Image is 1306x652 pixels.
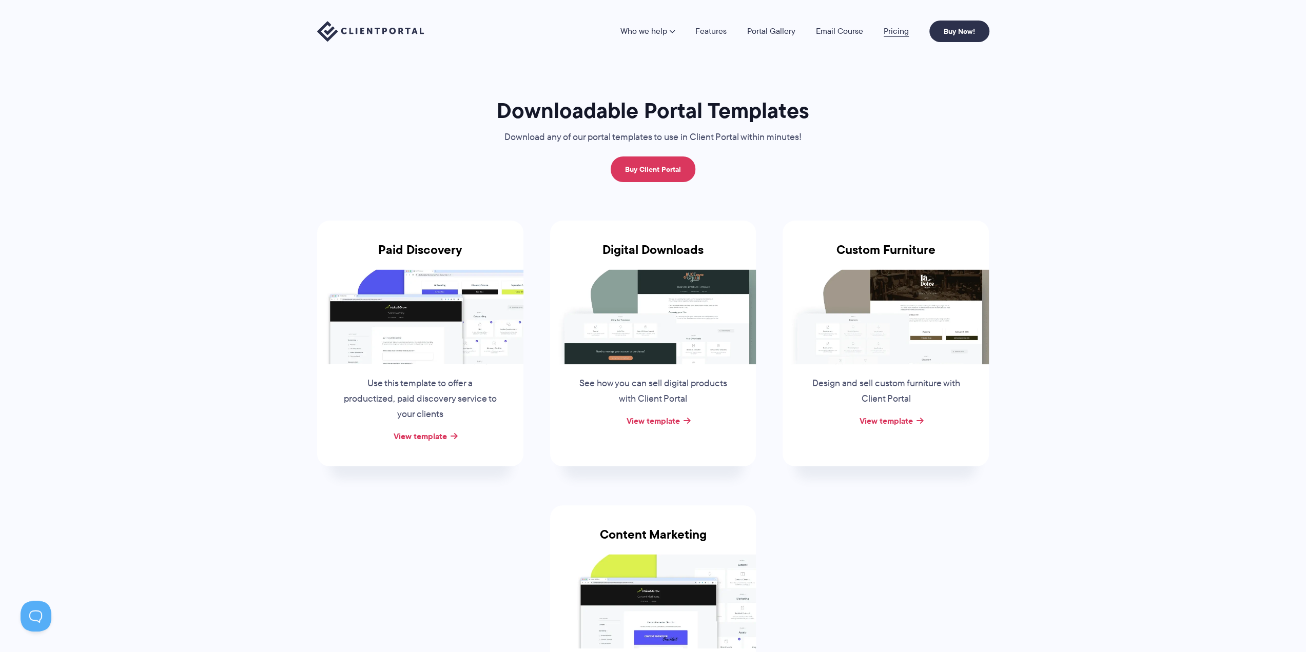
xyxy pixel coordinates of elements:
[695,27,727,35] a: Features
[816,27,863,35] a: Email Course
[550,527,756,554] h3: Content Marketing
[317,243,523,269] h3: Paid Discovery
[342,376,498,422] p: Use this template to offer a productized, paid discovery service to your clients
[808,376,964,407] p: Design and sell custom furniture with Client Portal
[21,601,51,631] iframe: Toggle Customer Support
[611,156,695,182] a: Buy Client Portal
[626,414,679,427] a: View template
[394,430,447,442] a: View template
[929,21,989,42] a: Buy Now!
[481,130,825,145] p: Download any of our portal templates to use in Client Portal within minutes!
[481,97,825,124] h1: Downloadable Portal Templates
[575,376,731,407] p: See how you can sell digital products with Client Portal
[620,27,675,35] a: Who we help
[783,243,989,269] h3: Custom Furniture
[550,243,756,269] h3: Digital Downloads
[747,27,795,35] a: Portal Gallery
[884,27,909,35] a: Pricing
[859,414,912,427] a: View template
